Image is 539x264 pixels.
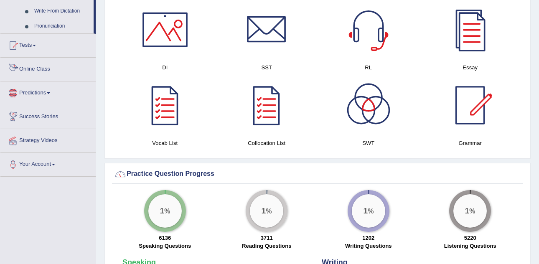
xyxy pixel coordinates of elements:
a: Strategy Videos [0,129,96,150]
big: 1 [465,206,470,215]
h4: SST [220,63,314,72]
h4: DI [118,63,212,72]
a: Predictions [0,81,96,102]
a: Your Account [0,153,96,174]
div: % [250,194,283,228]
label: Speaking Questions [139,242,191,250]
label: Reading Questions [242,242,291,250]
h4: Vocab List [118,139,212,147]
a: Pronunciation [31,19,94,34]
big: 1 [262,206,266,215]
strong: 3711 [261,235,273,241]
strong: 6136 [159,235,171,241]
h4: Collocation List [220,139,314,147]
div: % [453,194,487,228]
div: % [148,194,182,228]
big: 1 [363,206,368,215]
a: Tests [0,34,96,55]
big: 1 [160,206,164,215]
label: Listening Questions [444,242,496,250]
a: Success Stories [0,105,96,126]
strong: 5220 [464,235,476,241]
h4: SWT [322,139,415,147]
h4: RL [322,63,415,72]
div: % [352,194,385,228]
a: Write From Dictation [31,4,94,19]
h4: Grammar [424,139,517,147]
a: Online Class [0,58,96,79]
label: Writing Questions [345,242,392,250]
h4: Essay [424,63,517,72]
div: Practice Question Progress [114,168,521,180]
strong: 1202 [362,235,374,241]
